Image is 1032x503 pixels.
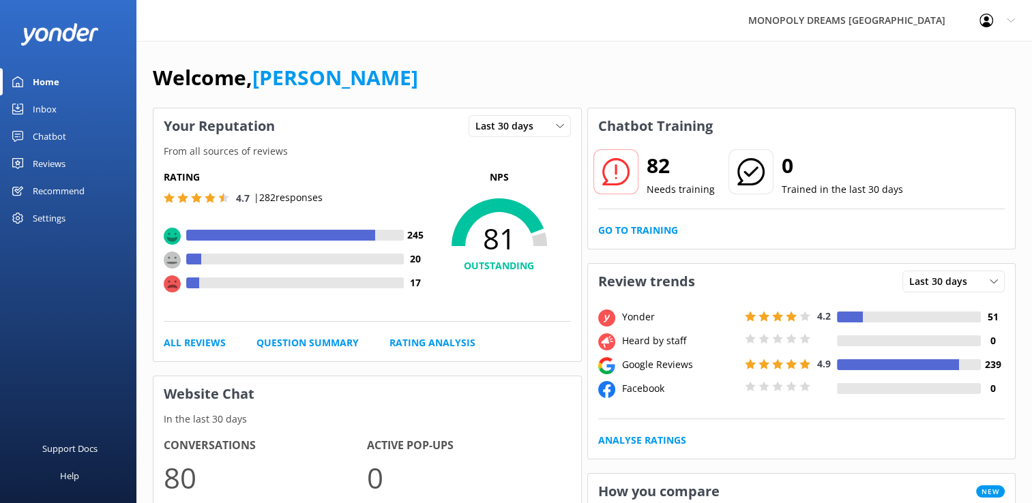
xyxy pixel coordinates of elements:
[619,333,741,348] div: Heard by staff
[647,182,715,197] p: Needs training
[647,149,715,182] h2: 82
[404,251,428,266] h4: 20
[976,485,1005,498] span: New
[782,182,903,197] p: Trained in the last 30 days
[782,149,903,182] h2: 0
[33,177,85,204] div: Recommend
[404,275,428,290] h4: 17
[428,258,571,273] h4: OUTSTANDING
[428,222,571,256] span: 81
[588,264,705,299] h3: Review trends
[164,335,226,350] a: All Reviews
[33,123,66,150] div: Chatbot
[256,335,359,350] a: Question Summary
[817,357,831,370] span: 4.9
[153,412,581,427] p: In the last 30 days
[817,309,831,322] span: 4.2
[619,357,741,372] div: Google Reviews
[33,150,65,177] div: Reviews
[367,455,570,500] p: 0
[20,23,99,46] img: yonder-white-logo.png
[909,274,975,289] span: Last 30 days
[367,437,570,455] h4: Active Pop-ups
[981,381,1005,396] h4: 0
[598,223,678,238] a: Go to Training
[981,333,1005,348] h4: 0
[153,144,581,159] p: From all sources of reviews
[981,357,1005,372] h4: 239
[981,309,1005,324] h4: 51
[389,335,475,350] a: Rating Analysis
[42,435,98,462] div: Support Docs
[153,108,285,144] h3: Your Reputation
[619,381,741,396] div: Facebook
[153,376,581,412] h3: Website Chat
[598,433,686,448] a: Analyse Ratings
[428,170,571,185] p: NPS
[588,108,723,144] h3: Chatbot Training
[236,192,250,204] span: 4.7
[33,204,65,232] div: Settings
[254,190,323,205] p: | 282 responses
[164,170,428,185] h5: Rating
[153,61,418,94] h1: Welcome,
[252,63,418,91] a: [PERSON_NAME]
[404,228,428,243] h4: 245
[475,119,542,134] span: Last 30 days
[619,309,741,324] div: Yonder
[33,68,59,95] div: Home
[164,455,367,500] p: 80
[33,95,57,123] div: Inbox
[164,437,367,455] h4: Conversations
[60,462,79,489] div: Help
